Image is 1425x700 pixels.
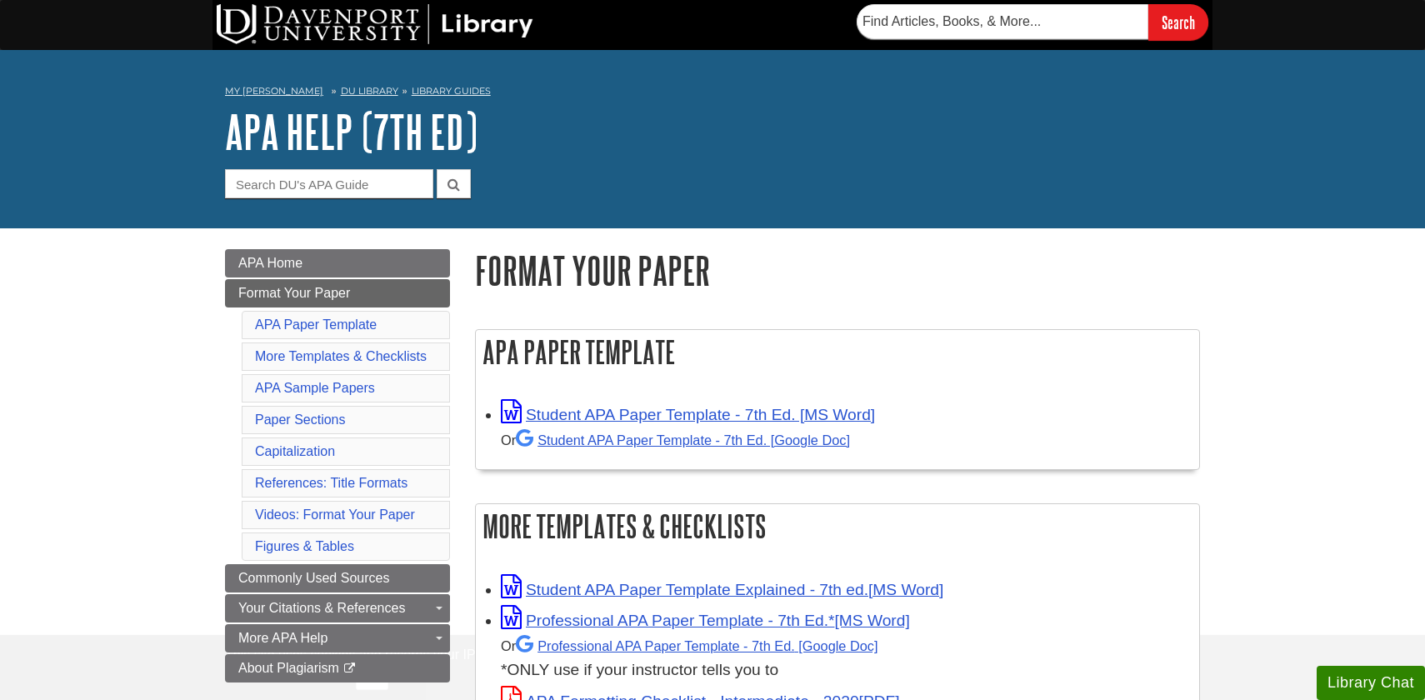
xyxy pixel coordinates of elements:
h1: Format Your Paper [475,249,1200,292]
a: Link opens in new window [501,612,910,629]
a: APA Sample Papers [255,381,375,395]
a: Link opens in new window [501,406,875,423]
a: More Templates & Checklists [255,349,427,363]
img: DU Library [217,4,533,44]
input: Search [1148,4,1208,40]
span: About Plagiarism [238,661,339,675]
h2: APA Paper Template [476,330,1199,374]
h2: More Templates & Checklists [476,504,1199,548]
a: Videos: Format Your Paper [255,507,415,522]
button: Library Chat [1317,666,1425,700]
a: Professional APA Paper Template - 7th Ed. [516,638,877,653]
div: *ONLY use if your instructor tells you to [501,633,1191,682]
a: APA Paper Template [255,317,377,332]
span: More APA Help [238,631,327,645]
a: References: Title Formats [255,476,407,490]
a: Your Citations & References [225,594,450,622]
span: Commonly Used Sources [238,571,389,585]
small: Or [501,638,877,653]
a: Commonly Used Sources [225,564,450,592]
a: My [PERSON_NAME] [225,84,323,98]
a: APA Home [225,249,450,277]
a: About Plagiarism [225,654,450,682]
a: DU Library [341,85,398,97]
a: Student APA Paper Template - 7th Ed. [Google Doc] [516,432,850,447]
a: Library Guides [412,85,491,97]
span: Format Your Paper [238,286,350,300]
a: Link opens in new window [501,581,943,598]
i: This link opens in a new window [342,663,357,674]
input: Find Articles, Books, & More... [857,4,1148,39]
a: Paper Sections [255,412,346,427]
input: Search DU's APA Guide [225,169,433,198]
nav: breadcrumb [225,80,1200,107]
small: Or [501,432,850,447]
a: Capitalization [255,444,335,458]
form: Searches DU Library's articles, books, and more [857,4,1208,40]
a: More APA Help [225,624,450,652]
a: Format Your Paper [225,279,450,307]
div: Guide Page Menu [225,249,450,682]
span: APA Home [238,256,302,270]
span: Your Citations & References [238,601,405,615]
a: Figures & Tables [255,539,354,553]
a: APA Help (7th Ed) [225,106,477,157]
